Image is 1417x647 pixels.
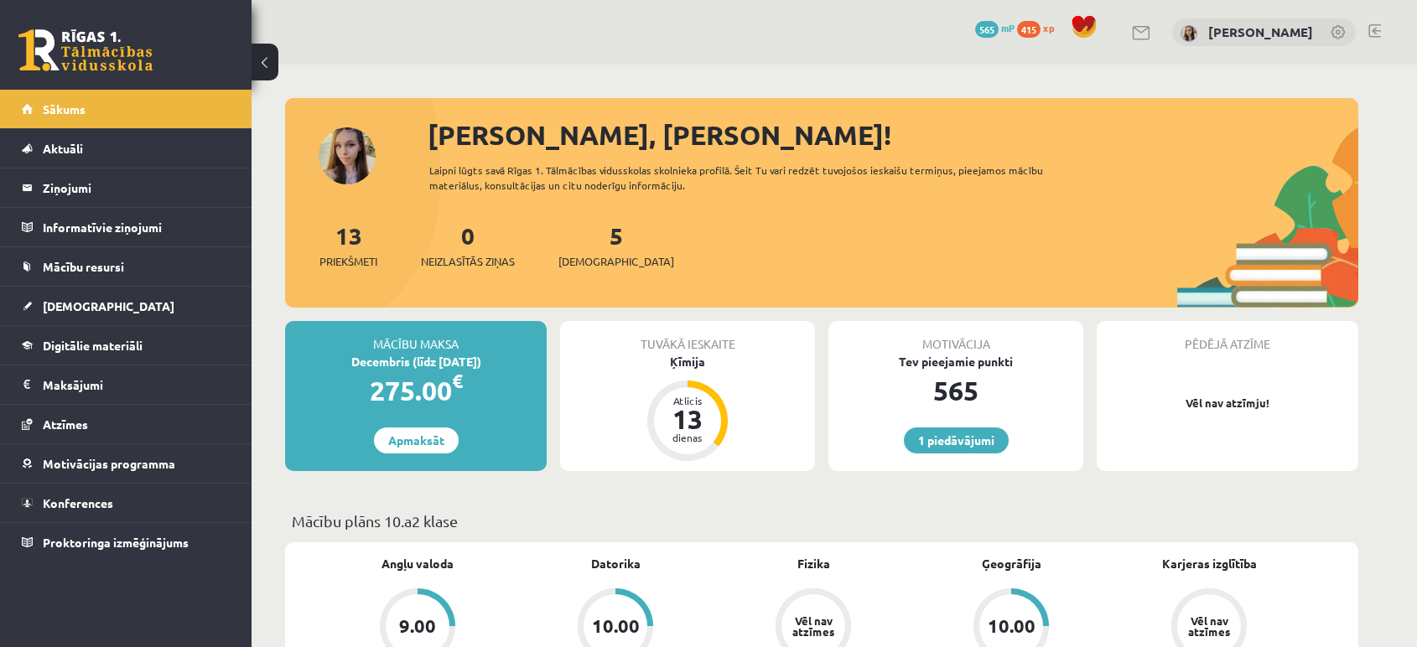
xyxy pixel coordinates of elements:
a: Ģeogrāfija [982,555,1041,572]
span: € [452,369,463,393]
span: Proktoringa izmēģinājums [43,535,189,550]
a: Informatīvie ziņojumi [22,208,231,246]
a: 415 xp [1017,21,1062,34]
span: Digitālie materiāli [43,338,143,353]
div: 10.00 [988,617,1035,635]
span: Motivācijas programma [43,456,175,471]
div: 9.00 [399,617,436,635]
div: Tev pieejamie punkti [828,353,1083,370]
div: [PERSON_NAME], [PERSON_NAME]! [428,115,1358,155]
a: 0Neizlasītās ziņas [421,220,515,270]
span: Sākums [43,101,86,116]
a: Apmaksāt [374,427,459,453]
span: Atzīmes [43,417,88,432]
a: Konferences [22,484,231,522]
a: Proktoringa izmēģinājums [22,523,231,562]
span: Neizlasītās ziņas [421,253,515,270]
div: dienas [662,432,713,443]
legend: Ziņojumi [43,168,231,207]
p: Mācību plāns 10.a2 klase [292,510,1352,532]
span: xp [1043,21,1054,34]
a: Ķīmija Atlicis 13 dienas [560,353,815,463]
span: Priekšmeti [319,253,377,270]
a: 565 mP [975,21,1015,34]
span: mP [1001,21,1015,34]
div: Tuvākā ieskaite [560,321,815,353]
legend: Informatīvie ziņojumi [43,208,231,246]
div: 13 [662,406,713,432]
div: Pēdējā atzīme [1097,321,1358,353]
span: [DEMOGRAPHIC_DATA] [558,253,674,270]
a: Aktuāli [22,129,231,168]
span: 565 [975,21,999,38]
span: 415 [1017,21,1041,38]
a: Fizika [797,555,830,572]
a: Karjeras izglītība [1162,555,1257,572]
div: Motivācija [828,321,1083,353]
div: Atlicis [662,396,713,406]
div: 275.00 [285,370,547,411]
div: Decembris (līdz [DATE]) [285,353,547,370]
p: Vēl nav atzīmju! [1105,395,1350,411]
span: Aktuāli [43,141,83,156]
div: 10.00 [592,617,640,635]
span: Konferences [43,495,113,510]
span: [DEMOGRAPHIC_DATA] [43,298,174,313]
a: Maksājumi [22,365,231,404]
a: 5[DEMOGRAPHIC_DATA] [558,220,674,270]
a: Datorika [591,555,641,572]
a: 1 piedāvājumi [904,427,1009,453]
a: 13Priekšmeti [319,220,377,270]
a: [DEMOGRAPHIC_DATA] [22,287,231,325]
a: Angļu valoda [381,555,454,572]
a: Ziņojumi [22,168,231,207]
div: Laipni lūgts savā Rīgas 1. Tālmācības vidusskolas skolnieka profilā. Šeit Tu vari redzēt tuvojošo... [429,163,1073,193]
a: Motivācijas programma [22,444,231,483]
a: Digitālie materiāli [22,326,231,365]
span: Mācību resursi [43,259,124,274]
a: Atzīmes [22,405,231,443]
a: [PERSON_NAME] [1208,23,1313,40]
div: Ķīmija [560,353,815,370]
div: 565 [828,370,1083,411]
legend: Maksājumi [43,365,231,404]
div: Vēl nav atzīmes [790,615,837,637]
img: Marija Nicmane [1181,25,1197,42]
div: Mācību maksa [285,321,547,353]
div: Vēl nav atzīmes [1186,615,1233,637]
a: Mācību resursi [22,247,231,286]
a: Rīgas 1. Tālmācības vidusskola [18,29,153,71]
a: Sākums [22,90,231,128]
